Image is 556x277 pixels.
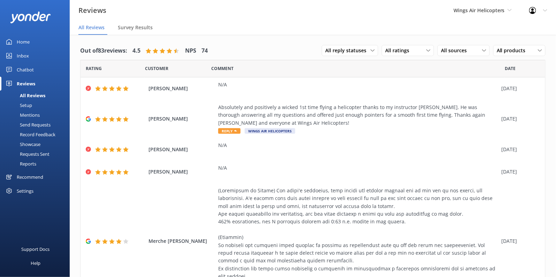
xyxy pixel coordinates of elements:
[17,49,29,63] div: Inbox
[80,46,127,55] h4: Out of 83 reviews:
[218,128,241,134] span: Reply
[10,11,51,23] img: yonder-white-logo.png
[4,110,40,120] div: Mentions
[454,7,505,14] span: Wings Air Helicopters
[4,120,51,130] div: Send Requests
[218,141,498,149] div: N/A
[502,85,536,92] div: [DATE]
[17,170,43,184] div: Recommend
[118,24,153,31] span: Survey Results
[505,65,516,72] span: Date
[325,47,371,54] span: All reply statuses
[148,146,215,153] span: [PERSON_NAME]
[201,46,208,55] h4: 74
[4,130,70,139] a: Record Feedback
[4,149,70,159] a: Requests Sent
[385,47,413,54] span: All ratings
[78,24,105,31] span: All Reviews
[17,63,34,77] div: Chatbot
[211,65,234,72] span: Question
[502,115,536,123] div: [DATE]
[4,100,70,110] a: Setup
[502,146,536,153] div: [DATE]
[218,103,498,127] div: Absolutely and positively a wicked 1st time flying a helicopter thanks to my instructor [PERSON_N...
[86,65,102,72] span: Date
[4,110,70,120] a: Mentions
[218,164,498,172] div: N/A
[497,47,530,54] span: All products
[502,237,536,245] div: [DATE]
[148,115,215,123] span: [PERSON_NAME]
[148,237,215,245] span: Merche [PERSON_NAME]
[218,81,498,89] div: N/A
[245,128,295,134] span: Wings Air Helicopters
[17,184,33,198] div: Settings
[4,149,49,159] div: Requests Sent
[148,168,215,176] span: [PERSON_NAME]
[31,256,40,270] div: Help
[4,159,36,169] div: Reports
[78,5,106,16] h3: Reviews
[4,139,40,149] div: Showcase
[148,85,215,92] span: [PERSON_NAME]
[4,139,70,149] a: Showcase
[502,168,536,176] div: [DATE]
[4,100,32,110] div: Setup
[17,35,30,49] div: Home
[145,65,168,72] span: Date
[4,159,70,169] a: Reports
[17,77,35,91] div: Reviews
[4,130,55,139] div: Record Feedback
[4,91,70,100] a: All Reviews
[4,91,45,100] div: All Reviews
[22,242,50,256] div: Support Docs
[132,46,140,55] h4: 4.5
[4,120,70,130] a: Send Requests
[441,47,471,54] span: All sources
[185,46,196,55] h4: NPS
